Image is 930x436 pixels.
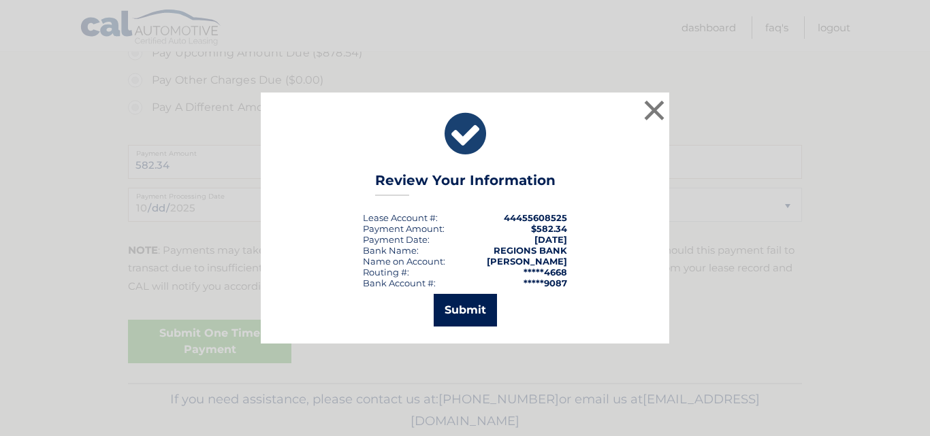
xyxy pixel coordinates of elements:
div: : [363,234,430,245]
div: Routing #: [363,267,409,278]
div: Payment Amount: [363,223,445,234]
div: Lease Account #: [363,212,438,223]
h3: Review Your Information [375,172,556,196]
div: Bank Account #: [363,278,436,288]
button: × [641,97,668,124]
div: Name on Account: [363,256,445,267]
span: $582.34 [531,223,567,234]
strong: REGIONS BANK [494,245,567,256]
span: Payment Date [363,234,428,245]
strong: 44455608525 [504,212,567,223]
button: Submit [434,294,497,326]
strong: [PERSON_NAME] [487,256,567,267]
span: [DATE] [534,234,567,245]
div: Bank Name: [363,245,419,256]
